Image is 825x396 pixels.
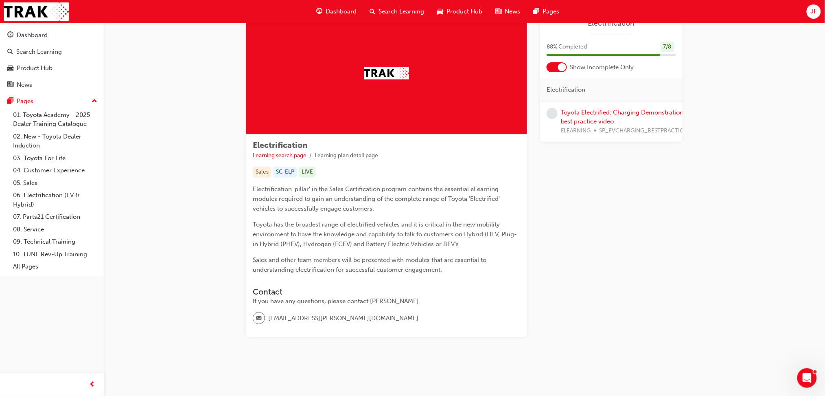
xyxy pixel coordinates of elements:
img: Trak [364,67,409,79]
div: LIVE [299,167,316,178]
a: 02. New - Toyota Dealer Induction [10,130,101,152]
a: 05. Sales [10,177,101,189]
span: guage-icon [7,32,13,39]
a: Product Hub [3,61,101,76]
a: Dashboard [3,28,101,43]
a: Toyota Electrified: Charging Demonstration best practice video [561,109,684,125]
span: up-icon [92,96,97,107]
a: 04. Customer Experience [10,164,101,177]
h3: Contact [253,287,521,297]
a: Learning search page [253,152,306,159]
span: News [505,7,520,16]
button: JF [807,4,821,19]
div: News [17,80,32,90]
a: news-iconNews [489,3,527,20]
span: Toyota has the broadest range of electrified vehicles and it is critical in the new mobility envi... [253,221,517,248]
span: news-icon [7,81,13,89]
span: Search Learning [379,7,424,16]
a: 10. TUNE Rev-Up Training [10,248,101,261]
a: 06. Electrification (EV & Hybrid) [10,189,101,211]
span: 88 % Completed [547,42,587,52]
span: prev-icon [90,380,96,390]
div: Sales [253,167,271,178]
button: Pages [3,94,101,109]
span: [EMAIL_ADDRESS][PERSON_NAME][DOMAIN_NAME] [268,314,418,323]
span: Pages [543,7,559,16]
span: car-icon [437,7,443,17]
span: pages-icon [533,7,539,17]
div: Dashboard [17,31,48,40]
span: guage-icon [316,7,322,17]
a: Electrification [547,19,676,28]
span: SP_EVCHARGING_BESTPRACTICE [600,126,687,136]
a: 07. Parts21 Certification [10,211,101,223]
span: Show Incomplete Only [570,63,634,72]
span: ELEARNING [561,126,591,136]
span: Electrification 'pillar' in the Sales Certification program contains the essential eLearning modu... [253,185,501,212]
img: Trak [4,2,69,21]
span: email-icon [256,313,262,324]
span: search-icon [7,48,13,56]
a: 09. Technical Training [10,235,101,248]
a: Search Learning [3,44,101,59]
span: car-icon [7,65,13,72]
li: Learning plan detail page [315,151,378,161]
span: news-icon [495,7,501,17]
a: 01. Toyota Academy - 2025 Dealer Training Catalogue [10,109,101,130]
div: Pages [17,97,33,106]
span: Sales and other team members will be presented with modules that are essential to understanding e... [253,256,488,273]
span: pages-icon [7,98,13,105]
div: SC-ELP [273,167,297,178]
span: Electrification [253,141,307,150]
a: search-iconSearch Learning [363,3,431,20]
button: DashboardSearch LearningProduct HubNews [3,26,101,94]
div: Search Learning [16,47,62,57]
span: Product Hub [446,7,482,16]
a: 03. Toyota For Life [10,152,101,165]
div: 7 / 8 [661,42,674,53]
a: All Pages [10,260,101,273]
div: Product Hub [17,64,53,73]
a: car-iconProduct Hub [431,3,489,20]
a: guage-iconDashboard [310,3,363,20]
a: pages-iconPages [527,3,566,20]
span: search-icon [370,7,375,17]
span: JF [810,7,817,16]
iframe: Intercom live chat [797,368,817,388]
span: Dashboard [326,7,357,16]
a: 08. Service [10,223,101,236]
span: Electrification [547,85,586,95]
div: If you have any questions, please contact [PERSON_NAME]. [253,297,521,306]
a: News [3,77,101,92]
span: learningRecordVerb_NONE-icon [547,108,558,119]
